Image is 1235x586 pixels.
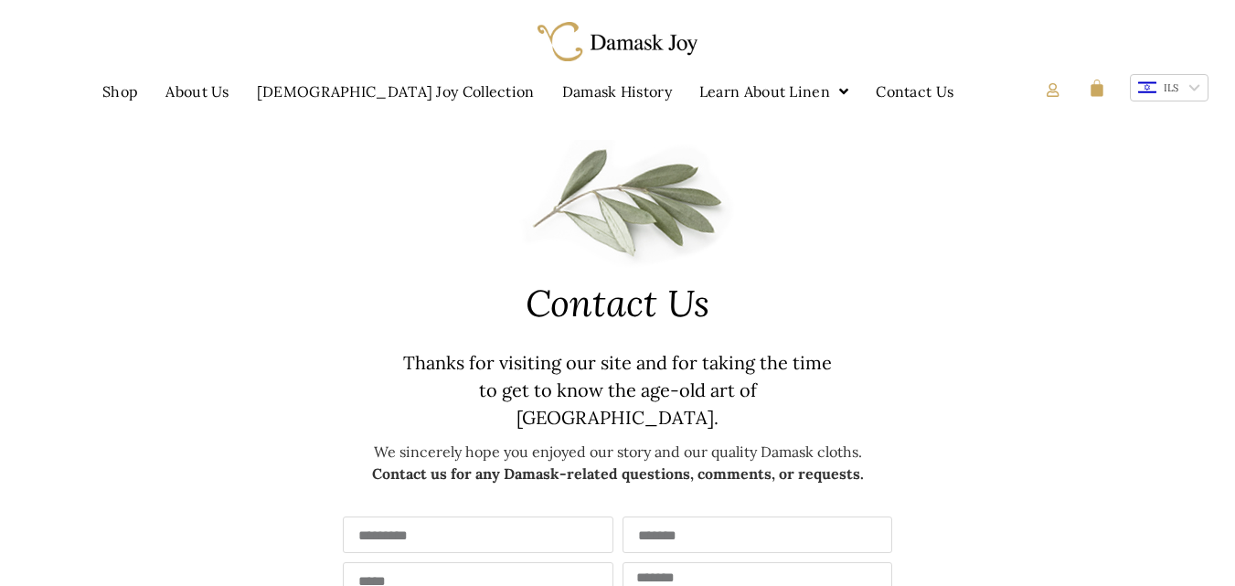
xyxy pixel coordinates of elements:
[152,70,242,112] a: About Us
[305,441,931,463] p: We sincerely hope you enjoyed our story and our quality Damask cloths.
[862,70,967,112] a: Contact Us
[243,70,548,112] a: [DEMOGRAPHIC_DATA] Joy Collection
[1164,81,1178,94] span: ILS
[548,70,686,112] a: Damask History
[399,349,836,432] h5: Thanks for visiting our site and for taking the time to get to know the age-old art of [GEOGRAPHI...
[372,464,864,483] strong: Contact us for any Damask-related questions, comments, or requests.
[22,70,1035,112] nav: Menu
[305,285,931,322] h1: Contact Us
[686,70,862,112] a: Learn About Linen
[89,70,152,112] a: Shop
